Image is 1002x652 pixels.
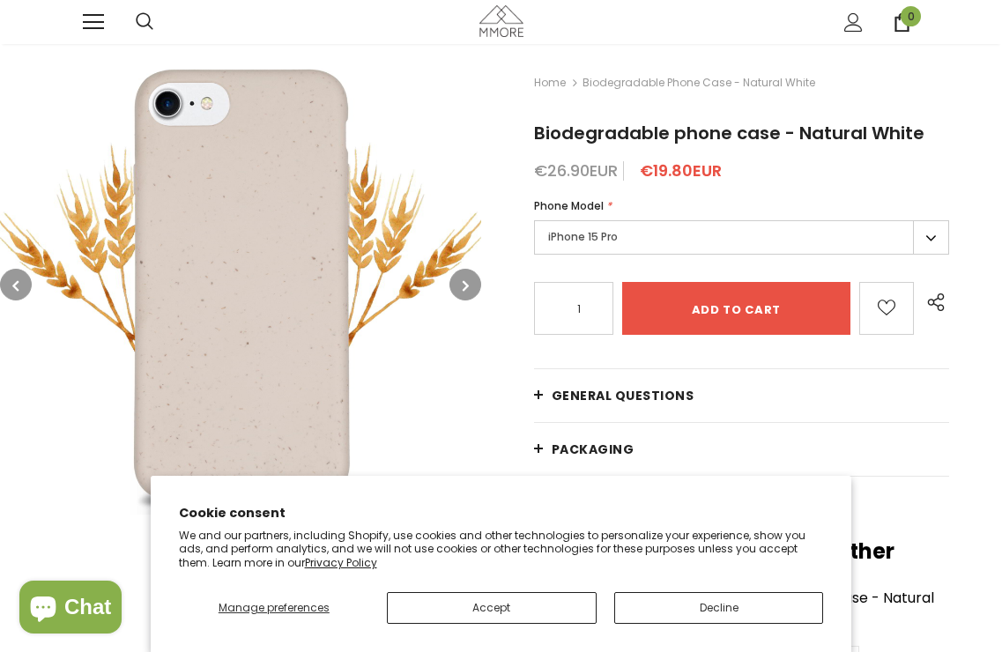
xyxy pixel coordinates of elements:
a: PACKAGING [534,423,949,476]
h2: Cookie consent [179,504,824,522]
span: Phone Model [534,198,604,213]
inbox-online-store-chat: Shopify online store chat [14,581,127,638]
span: Biodegradable phone case - Natural White [534,121,924,145]
a: 0 [893,13,911,32]
a: Home [534,72,566,93]
span: €19.80EUR [640,159,722,182]
span: €26.90EUR [534,159,618,182]
p: We and our partners, including Shopify, use cookies and other technologies to personalize your ex... [179,529,824,570]
input: Add to cart [622,282,850,335]
img: MMORE Cases [479,5,523,36]
span: Manage preferences [219,600,330,615]
a: Privacy Policy [305,555,377,570]
button: Accept [387,592,597,624]
span: General Questions [552,387,694,404]
span: PACKAGING [552,441,635,458]
button: Manage preferences [179,592,369,624]
a: General Questions [534,369,949,422]
span: Biodegradable phone case - Natural White [583,72,815,93]
span: 0 [901,6,921,26]
label: iPhone 15 Pro [534,220,949,255]
button: Decline [614,592,824,624]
